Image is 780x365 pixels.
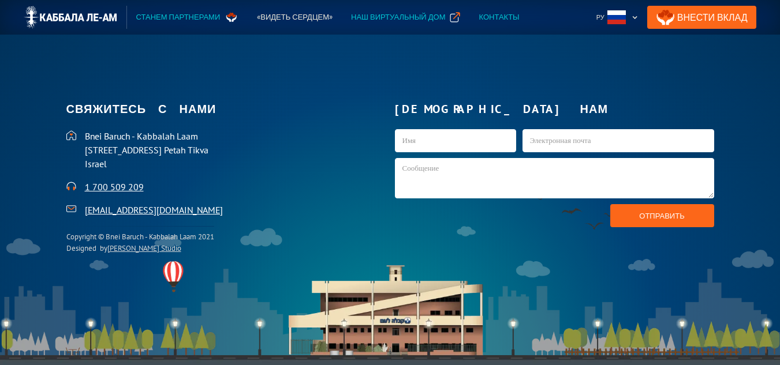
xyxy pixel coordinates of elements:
[127,6,248,29] a: Станем партнерами
[66,231,214,243] div: Copyright © Bnei Baruch - Kabbalah Laam 2021
[248,6,342,29] a: «Видеть сердцем»
[647,6,757,29] a: Внести Вклад
[592,6,643,29] div: Ру
[523,129,714,152] input: Электронная почта
[395,97,714,121] h2: [DEMOGRAPHIC_DATA] нам
[85,129,386,171] p: Bnei Baruch - Kabbalah Laam [STREET_ADDRESS] Petah Tikva Israel
[610,204,714,227] input: Отправить
[351,12,445,23] div: Наш виртуальный дом
[395,129,714,227] form: kab1-Russian
[66,97,386,121] h2: Свяжитесь с нами
[342,6,469,29] a: Наш виртуальный дом
[66,243,214,254] div: Designed by
[395,129,516,152] input: Имя
[596,12,604,23] div: Ру
[257,12,333,23] div: «Видеть сердцем»
[107,243,181,253] a: [PERSON_NAME] Studio
[85,204,223,216] a: [EMAIL_ADDRESS][DOMAIN_NAME]
[479,12,519,23] div: Контакты
[136,12,221,23] div: Станем партнерами
[469,6,528,29] a: Контакты
[85,181,144,193] a: 1 700 509 209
